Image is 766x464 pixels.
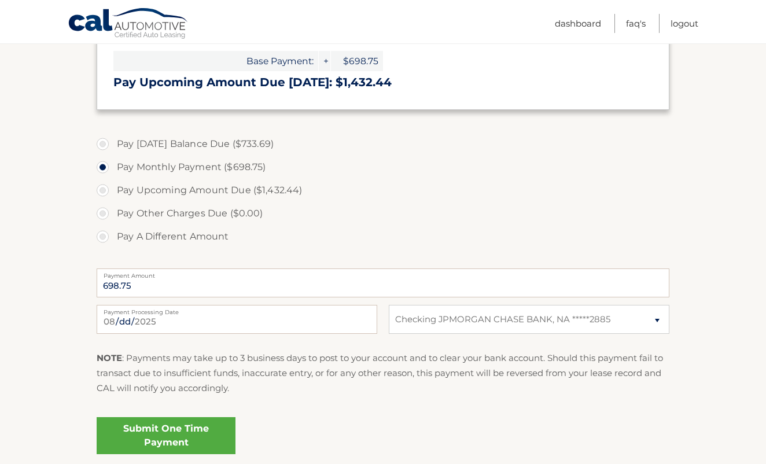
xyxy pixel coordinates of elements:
input: Payment Date [97,305,377,334]
label: Pay Upcoming Amount Due ($1,432.44) [97,179,669,202]
a: Cal Automotive [68,8,189,41]
input: Payment Amount [97,268,669,297]
label: Pay Monthly Payment ($698.75) [97,156,669,179]
label: Pay A Different Amount [97,225,669,248]
label: Payment Processing Date [97,305,377,314]
strong: NOTE [97,352,122,363]
span: $698.75 [331,51,383,71]
a: FAQ's [626,14,646,33]
a: Submit One Time Payment [97,417,235,454]
a: Dashboard [555,14,601,33]
span: Base Payment: [113,51,318,71]
p: : Payments may take up to 3 business days to post to your account and to clear your bank account.... [97,351,669,396]
span: + [319,51,330,71]
a: Logout [671,14,698,33]
label: Pay [DATE] Balance Due ($733.69) [97,132,669,156]
label: Payment Amount [97,268,669,278]
label: Pay Other Charges Due ($0.00) [97,202,669,225]
h3: Pay Upcoming Amount Due [DATE]: $1,432.44 [113,75,653,90]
